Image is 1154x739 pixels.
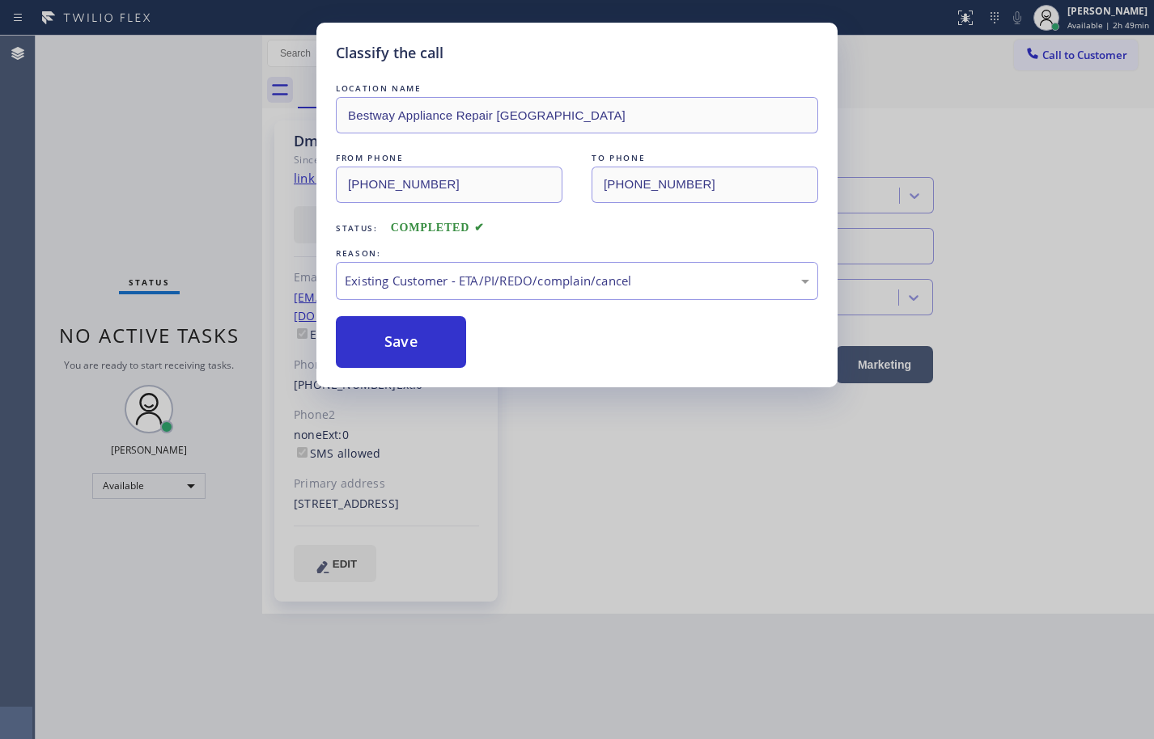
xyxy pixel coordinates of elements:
button: Save [336,316,466,368]
div: FROM PHONE [336,150,562,167]
input: From phone [336,167,562,203]
span: Status: [336,222,378,234]
span: COMPLETED [391,222,485,234]
div: Existing Customer - ETA/PI/REDO/complain/cancel [345,272,809,290]
h5: Classify the call [336,42,443,64]
div: LOCATION NAME [336,80,818,97]
div: TO PHONE [592,150,818,167]
input: To phone [592,167,818,203]
div: REASON: [336,245,818,262]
